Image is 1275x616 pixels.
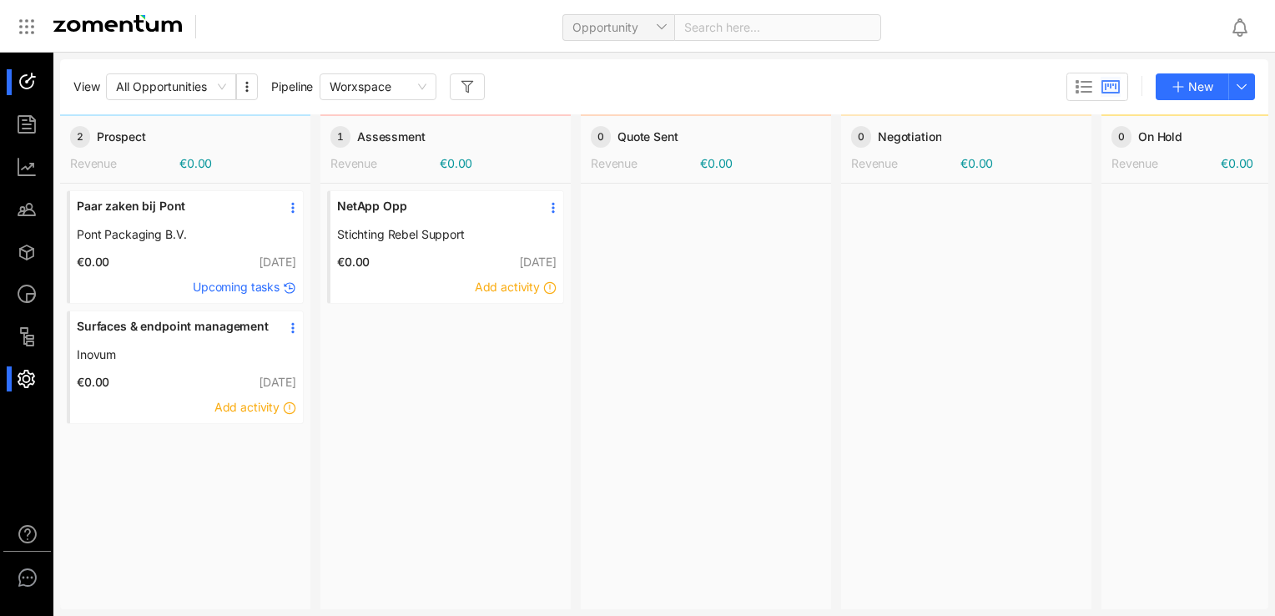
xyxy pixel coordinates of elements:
span: €0.00 [179,155,212,172]
span: Prospect [97,129,146,145]
span: Revenue [1111,156,1158,170]
span: Quote Sent [617,129,678,145]
span: Upcoming tasks [193,280,280,294]
span: View [73,78,99,95]
span: 1 [330,126,350,148]
span: €0.00 [70,374,109,391]
span: 0 [851,126,871,148]
span: Revenue [70,156,117,170]
span: 0 [1111,126,1131,148]
span: On Hold [1138,129,1182,145]
span: Add activity [214,400,280,414]
span: [DATE] [519,255,557,269]
span: Revenue [591,156,637,170]
span: Surfaces & endpoint management [77,318,269,335]
div: Paar zaken bij PontPont Packaging B.V.€0.00[DATE]Upcoming tasks [67,190,304,304]
span: €0.00 [70,254,109,270]
a: Pont Packaging B.V. [77,226,269,243]
img: Zomentum Logo [53,15,182,32]
span: €0.00 [960,155,993,172]
span: Worxspace [330,74,426,99]
span: Opportunity [572,15,665,40]
div: NetApp OppStichting Rebel Support€0.00[DATE]Add activity [327,190,564,304]
a: NetApp Opp [337,198,529,226]
span: Pipeline [271,78,313,95]
span: 0 [591,126,611,148]
span: [DATE] [259,255,296,269]
span: [DATE] [259,375,296,389]
a: Surfaces & endpoint management [77,318,269,346]
a: Stichting Rebel Support [337,226,529,243]
span: Negotiation [878,129,941,145]
span: 2 [70,126,90,148]
span: Assessment [357,129,426,145]
span: €0.00 [440,155,472,172]
span: New [1188,78,1213,96]
span: Add activity [475,280,540,294]
a: Inovum [77,346,269,363]
span: Revenue [330,156,377,170]
a: Paar zaken bij Pont [77,198,269,226]
span: NetApp Opp [337,198,529,215]
button: New [1156,73,1229,100]
span: All Opportunities [116,74,226,99]
span: €0.00 [700,155,733,172]
span: Paar zaken bij Pont [77,198,269,215]
span: €0.00 [1221,155,1253,172]
div: Surfaces & endpoint managementInovum€0.00[DATE]Add activity [67,311,304,424]
span: €0.00 [330,254,370,270]
span: Revenue [851,156,898,170]
div: Notifications [1230,8,1263,46]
